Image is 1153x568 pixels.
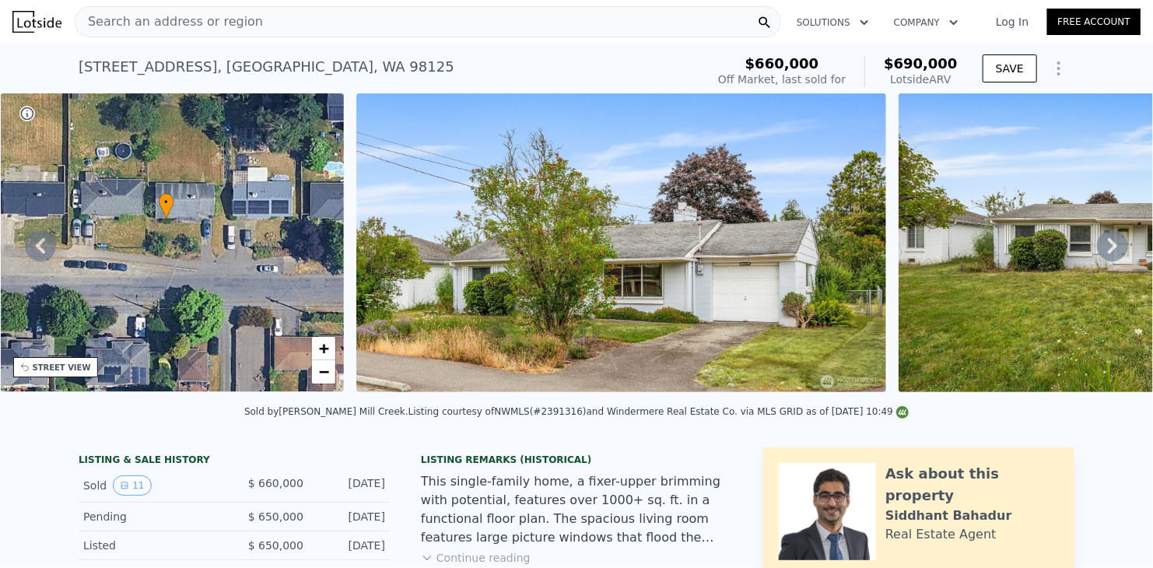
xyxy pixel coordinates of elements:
[113,475,151,496] button: View historical data
[75,12,263,31] span: Search an address or region
[983,54,1037,82] button: SAVE
[248,510,303,523] span: $ 650,000
[718,72,846,87] div: Off Market, last sold for
[83,475,222,496] div: Sold
[159,195,174,209] span: •
[33,362,91,373] div: STREET VIEW
[316,475,385,496] div: [DATE]
[784,9,881,37] button: Solutions
[745,55,819,72] span: $660,000
[885,525,997,544] div: Real Estate Agent
[12,11,61,33] img: Lotside
[79,56,454,78] div: [STREET_ADDRESS] , [GEOGRAPHIC_DATA] , WA 98125
[83,509,222,524] div: Pending
[316,509,385,524] div: [DATE]
[316,538,385,553] div: [DATE]
[83,538,222,553] div: Listed
[977,14,1047,30] a: Log In
[319,338,329,358] span: +
[421,550,531,566] button: Continue reading
[312,360,335,384] a: Zoom out
[881,9,971,37] button: Company
[1047,9,1141,35] a: Free Account
[248,539,303,552] span: $ 650,000
[885,507,1012,525] div: Siddhant Bahadur
[319,362,329,381] span: −
[1043,53,1074,84] button: Show Options
[884,72,958,87] div: Lotside ARV
[885,463,1059,507] div: Ask about this property
[356,93,886,392] img: Sale: 167036927 Parcel: 97745931
[244,406,408,417] div: Sold by [PERSON_NAME] Mill Creek .
[159,193,174,220] div: •
[248,477,303,489] span: $ 660,000
[421,454,732,466] div: Listing Remarks (Historical)
[312,337,335,360] a: Zoom in
[884,55,958,72] span: $690,000
[408,406,909,417] div: Listing courtesy of NWMLS (#2391316) and Windermere Real Estate Co. via MLS GRID as of [DATE] 10:49
[79,454,390,469] div: LISTING & SALE HISTORY
[421,472,732,547] div: This single-family home, a fixer-upper brimming with potential, features over 1000+ sq. ft. in a ...
[896,406,909,419] img: NWMLS Logo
